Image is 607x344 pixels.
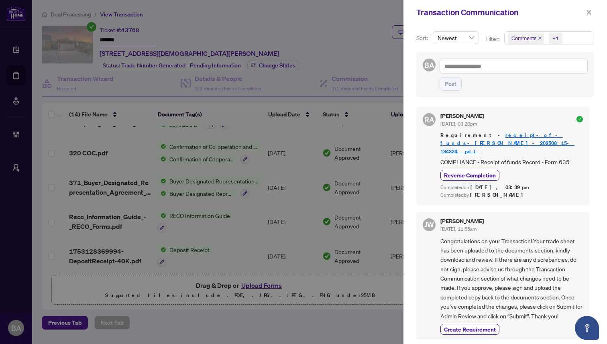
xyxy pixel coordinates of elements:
button: Create Requirement [440,324,499,335]
div: Completed by [440,191,583,199]
span: [PERSON_NAME] [470,191,528,198]
span: Comments [511,34,536,42]
span: Requirement - [440,131,583,155]
h5: [PERSON_NAME] [440,218,484,224]
span: close [538,36,542,40]
span: RA [424,114,434,125]
a: receipt-of-funds-[PERSON_NAME]-20250815-134324.pdf [440,132,574,155]
span: check-circle [576,116,583,122]
div: Completed on [440,184,583,191]
span: [DATE], 11:55am [440,226,477,232]
p: Sort: [416,34,430,43]
button: Reverse Completion [440,170,499,181]
span: [DATE], 03:39pm [471,184,530,191]
span: Comments [508,33,544,44]
span: Create Requirement [444,325,496,334]
span: BA [424,59,434,71]
p: Filter: [485,35,501,43]
span: [DATE], 03:20pm [440,121,477,127]
h5: [PERSON_NAME] [440,113,484,119]
button: Post [440,77,462,91]
span: Newest [438,32,474,44]
button: Open asap [575,316,599,340]
span: Congratulations on your Transaction! Your trade sheet has been uploaded to the documents section,... [440,236,583,321]
span: Reverse Completion [444,171,496,179]
span: COMPLIANCE - Receipt of funds Record - Form 635 [440,157,583,167]
div: Transaction Communication [416,6,584,18]
span: JW [424,219,434,230]
div: +1 [552,34,559,42]
span: close [586,10,592,15]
